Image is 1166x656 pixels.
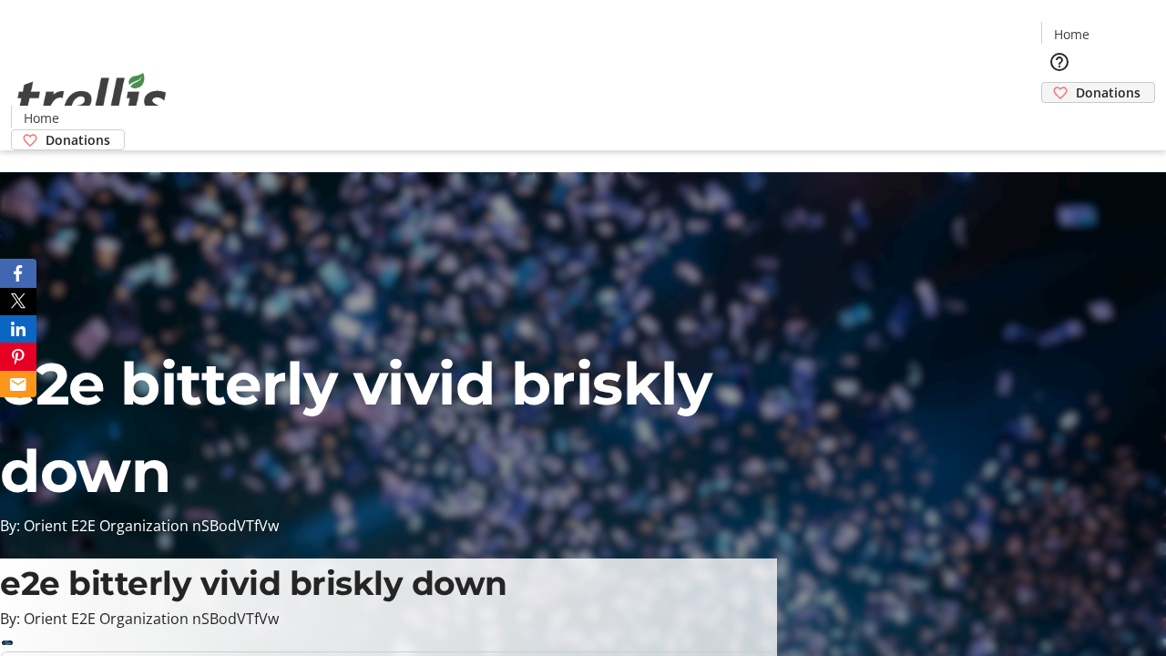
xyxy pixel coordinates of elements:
img: Orient E2E Organization nSBodVTfVw's Logo [11,53,173,144]
span: Donations [1076,83,1140,102]
span: Home [24,108,59,128]
a: Donations [11,129,125,150]
button: Help [1041,44,1078,80]
a: Home [1042,25,1100,44]
a: Donations [1041,82,1155,103]
span: Home [1054,25,1089,44]
a: Home [12,108,70,128]
span: Donations [46,130,110,149]
button: Cart [1041,103,1078,139]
